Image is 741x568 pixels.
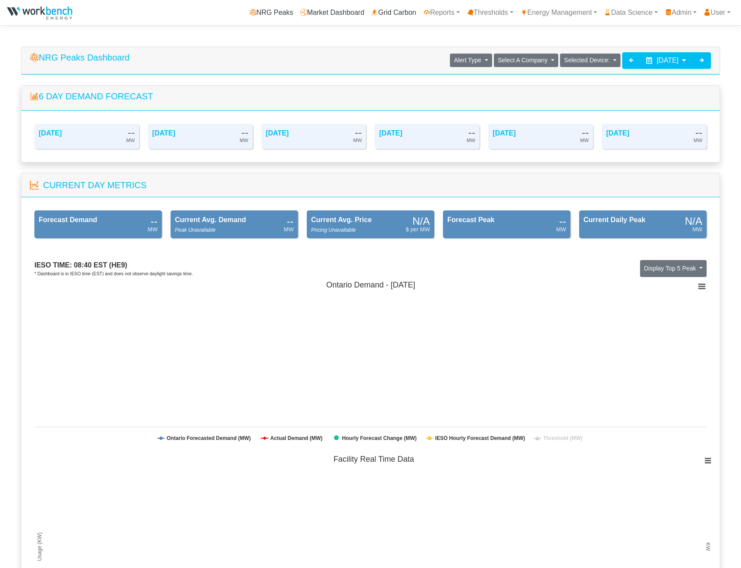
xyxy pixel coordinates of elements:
[34,261,72,269] span: IESO time:
[556,225,566,233] div: MW
[695,128,702,136] div: --
[560,54,620,67] button: Selected Device:
[583,215,645,225] div: Current Daily Peak
[580,136,589,145] div: MW
[30,52,130,63] h5: NRG Peaks Dashboard
[661,4,700,21] a: Admin
[297,4,368,21] a: Market Dashboard
[355,128,362,136] div: --
[128,128,135,136] div: --
[126,136,135,145] div: MW
[468,128,475,136] div: --
[167,435,251,441] tspan: Ontario Forecasted Demand (MW)
[412,217,430,225] div: N/A
[435,435,525,441] tspan: IESO Hourly Forecast Demand (MW)
[241,128,248,136] div: --
[379,129,402,137] a: [DATE]
[368,4,419,21] a: Grid Carbon
[240,136,248,145] div: MW
[600,4,661,21] a: Data Science
[287,217,294,225] div: --
[148,225,158,233] div: MW
[517,4,601,21] a: Energy Management
[450,54,492,67] button: Alert Type
[494,54,558,67] button: Select A Company
[43,179,147,192] div: Current Day Metrics
[463,4,517,21] a: Thresholds
[606,129,629,137] a: [DATE]
[700,4,734,21] a: User
[30,91,711,101] h5: 6 Day Demand Forecast
[284,225,294,233] div: MW
[694,136,702,145] div: MW
[543,435,583,441] tspan: Threshold (MW)
[640,260,707,277] button: Display Top 5 Peak
[353,136,362,145] div: MW
[582,128,589,136] div: --
[311,226,356,234] div: Pricing Unavailable
[657,57,678,64] span: [DATE]
[246,4,296,21] a: NRG Peaks
[447,215,495,225] div: Forecast Peak
[34,270,193,277] div: * Dashboard is in IESO time (EST) and does not observe daylight savings time.
[493,129,516,137] a: [DATE]
[685,217,702,225] div: N/A
[152,129,175,137] a: [DATE]
[311,215,372,225] div: Current Avg. Price
[333,455,414,463] tspan: Facility Real Time Data
[692,225,702,233] div: MW
[39,129,62,137] a: [DATE]
[559,217,566,225] div: --
[705,542,711,551] tspan: KW
[454,57,481,64] span: Alert Type
[266,129,289,137] a: [DATE]
[74,261,127,269] span: 08:40 EST (HE9)
[406,225,430,233] div: $ per MW
[342,435,416,441] tspan: Hourly Forecast Change (MW)
[37,532,43,561] tspan: Usage (KW)
[39,215,97,225] div: Forecast Demand
[420,4,463,21] a: Reports
[498,57,547,64] span: Select A Company
[151,217,158,225] div: --
[175,215,246,225] div: Current Avg. Demand
[175,226,215,234] div: Peak Unavailable
[564,57,610,64] span: Selected Device:
[644,265,696,272] span: Display Top 5 Peak
[270,435,322,441] tspan: Actual Demand (MW)
[7,7,72,20] img: NRGPeaks.png
[466,136,475,145] div: MW
[326,281,416,289] tspan: Ontario Demand - [DATE]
